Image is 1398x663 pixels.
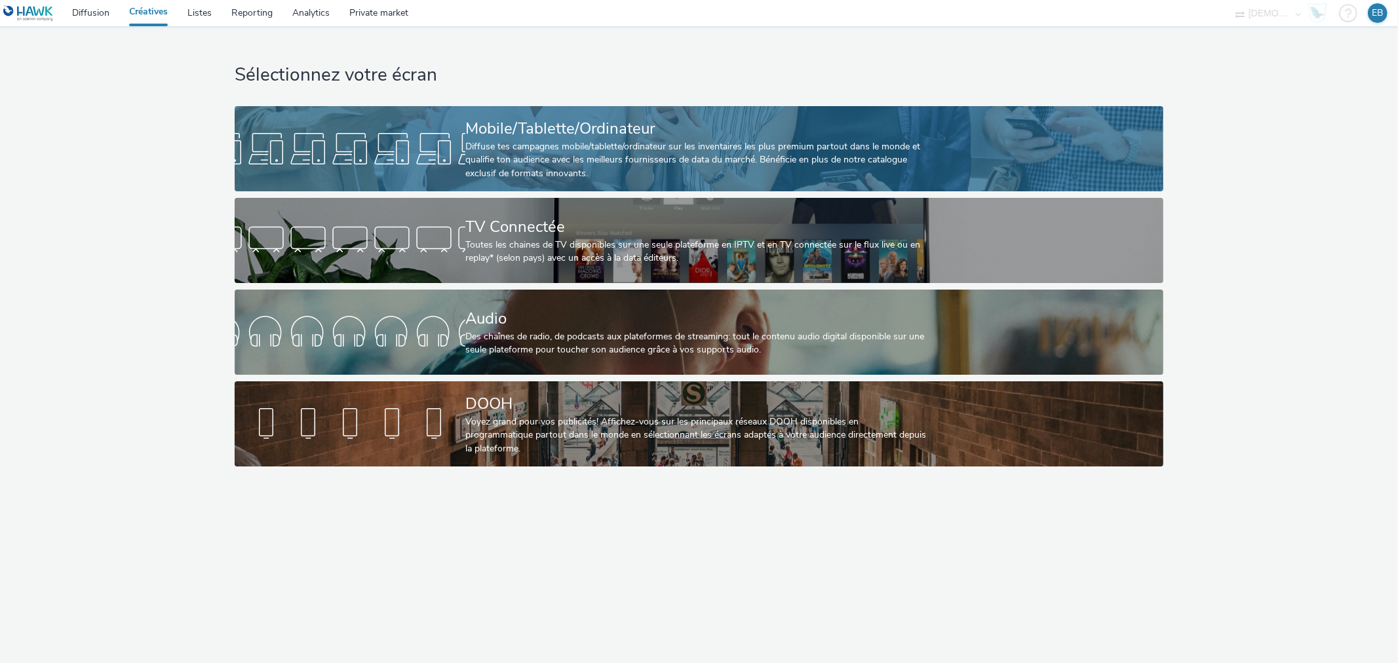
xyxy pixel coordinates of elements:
div: Mobile/Tablette/Ordinateur [465,117,927,140]
div: Voyez grand pour vos publicités! Affichez-vous sur les principaux réseaux DOOH disponibles en pro... [465,415,927,455]
a: AudioDes chaînes de radio, de podcasts aux plateformes de streaming: tout le contenu audio digita... [235,290,1163,375]
a: Mobile/Tablette/OrdinateurDiffuse tes campagnes mobile/tablette/ordinateur sur les inventaires le... [235,106,1163,191]
div: EB [1372,3,1384,23]
div: DOOH [465,392,927,415]
a: DOOHVoyez grand pour vos publicités! Affichez-vous sur les principaux réseaux DOOH disponibles en... [235,381,1163,466]
a: TV ConnectéeToutes les chaines de TV disponibles sur une seule plateforme en IPTV et en TV connec... [235,198,1163,283]
div: Audio [465,307,927,330]
img: Hawk Academy [1308,3,1327,24]
img: undefined Logo [3,5,54,22]
div: TV Connectée [465,216,927,238]
div: Des chaînes de radio, de podcasts aux plateformes de streaming: tout le contenu audio digital dis... [465,330,927,357]
a: Hawk Academy [1308,3,1332,24]
div: Toutes les chaines de TV disponibles sur une seule plateforme en IPTV et en TV connectée sur le f... [465,238,927,265]
h1: Sélectionnez votre écran [235,63,1163,88]
div: Diffuse tes campagnes mobile/tablette/ordinateur sur les inventaires les plus premium partout dan... [465,140,927,180]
